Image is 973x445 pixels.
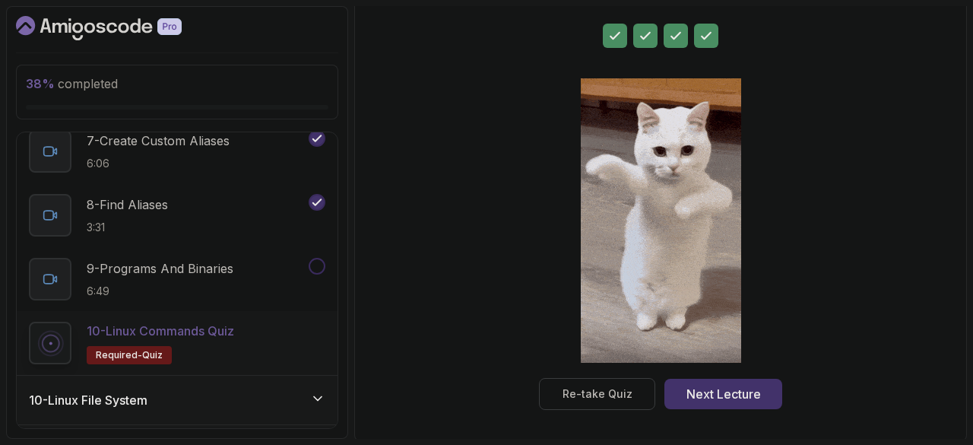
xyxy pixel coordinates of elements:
img: cool-cat [581,78,741,363]
p: 6:06 [87,156,230,171]
button: 9-Programs And Binaries6:49 [29,258,325,300]
div: Re-take Quiz [563,386,632,402]
p: 7 - Create Custom Aliases [87,132,230,150]
p: 8 - Find Aliases [87,195,168,214]
span: Required- [96,349,142,361]
a: Dashboard [16,16,217,40]
h3: 10 - Linux File System [29,391,147,409]
p: 10 - Linux Commands Quiz [87,322,234,340]
div: Next Lecture [686,385,761,403]
button: 8-Find Aliases3:31 [29,194,325,237]
button: 10-Linux File System [17,376,338,424]
span: 38 % [26,76,55,91]
button: 7-Create Custom Aliases6:06 [29,130,325,173]
span: quiz [142,349,163,361]
button: 10-Linux Commands QuizRequired-quiz [29,322,325,364]
span: completed [26,76,118,91]
p: 3:31 [87,220,168,235]
p: 6:49 [87,284,233,299]
button: Re-take Quiz [539,378,655,410]
button: Next Lecture [664,379,782,409]
p: 9 - Programs And Binaries [87,259,233,278]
